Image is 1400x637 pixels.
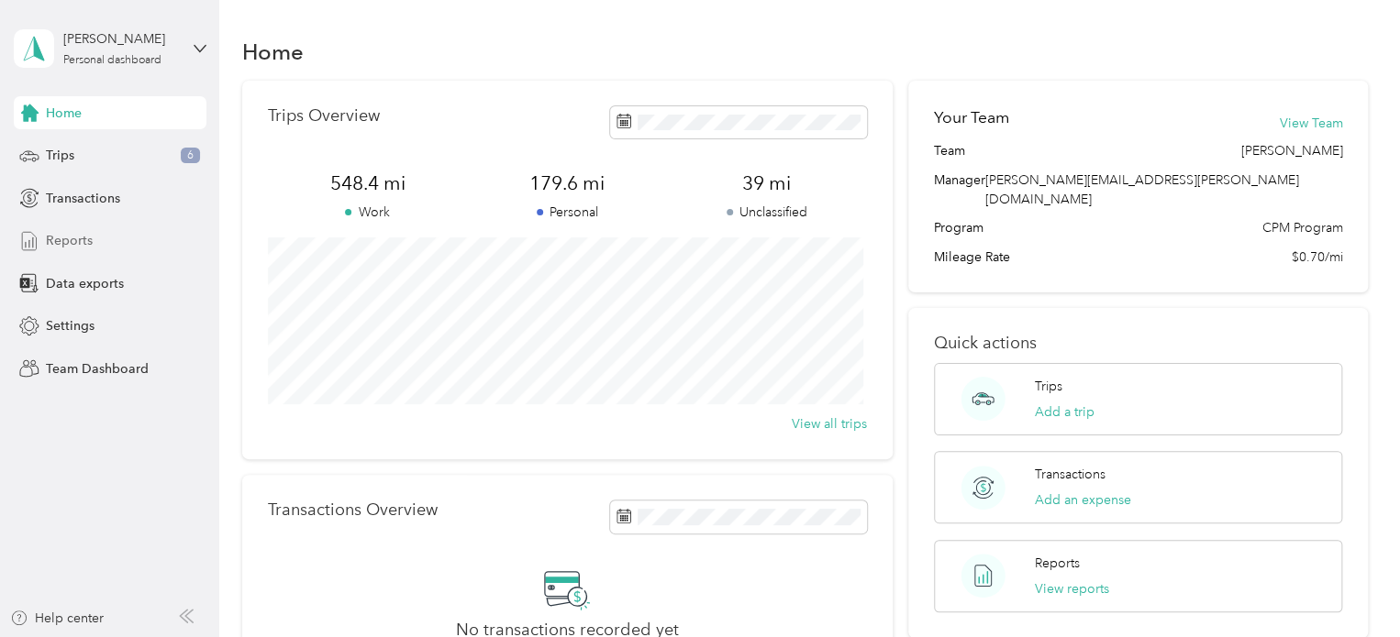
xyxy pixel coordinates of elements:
iframe: Everlance-gr Chat Button Frame [1297,534,1400,637]
button: Add a trip [1035,402,1094,422]
p: Trips [1035,377,1062,396]
button: View all trips [792,414,867,434]
p: Unclassified [667,203,867,222]
p: Quick actions [934,334,1342,353]
div: [PERSON_NAME] [63,29,178,49]
p: Trips Overview [268,106,380,126]
span: [PERSON_NAME][EMAIL_ADDRESS][PERSON_NAME][DOMAIN_NAME] [985,172,1299,207]
span: [PERSON_NAME] [1240,141,1342,160]
span: Data exports [46,274,124,293]
h1: Home [242,42,304,61]
div: Personal dashboard [63,55,161,66]
p: Transactions Overview [268,500,438,520]
span: $0.70/mi [1291,247,1342,267]
span: Home [46,104,82,123]
span: Settings [46,316,94,335]
span: Team Dashboard [46,359,149,379]
span: Reports [46,231,93,250]
p: Transactions [1035,465,1106,484]
span: Mileage Rate [934,247,1010,267]
span: 39 mi [667,170,867,196]
p: Reports [1035,554,1080,573]
p: Work [268,203,468,222]
span: 548.4 mi [268,170,468,196]
span: Program [934,218,983,237]
h2: Your Team [934,106,1009,129]
span: 6 [181,148,200,164]
span: Manager [934,170,985,209]
span: CPM Program [1261,218,1342,237]
span: 179.6 mi [467,170,667,196]
button: Add an expense [1035,490,1131,510]
span: Transactions [46,189,120,208]
p: Personal [467,203,667,222]
span: Team [934,141,965,160]
span: Trips [46,146,74,165]
button: View reports [1035,579,1109,599]
button: View Team [1279,114,1342,133]
button: Help center [10,609,104,628]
